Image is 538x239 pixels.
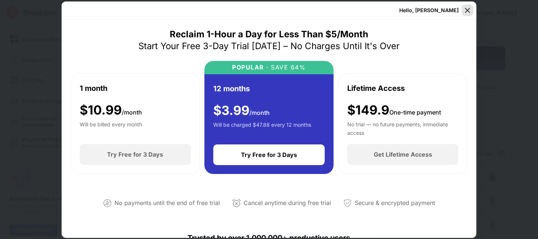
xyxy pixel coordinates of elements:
[347,83,405,94] div: Lifetime Access
[374,151,432,158] div: Get Lifetime Access
[107,151,163,158] div: Try Free for 3 Days
[115,198,220,208] div: No payments until the end of free trial
[213,103,270,118] div: $ 3.99
[343,199,352,208] img: secured-payment
[399,7,459,13] div: Hello, [PERSON_NAME]
[122,109,142,116] span: /month
[213,83,250,94] div: 12 months
[389,109,441,116] span: One-time payment
[347,120,458,135] div: No trial — no future payments, immediate access
[355,198,435,208] div: Secure & encrypted payment
[103,199,112,208] img: not-paying
[138,40,400,52] div: Start Your Free 3-Day Trial [DATE] – No Charges Until It's Over
[244,198,331,208] div: Cancel anytime during free trial
[347,103,441,118] div: $149.9
[170,28,368,40] div: Reclaim 1-Hour a Day for Less Than $5/Month
[213,121,311,136] div: Will be charged $47.88 every 12 months
[80,103,142,118] div: $ 10.99
[269,64,306,71] div: SAVE 64%
[80,120,142,135] div: Will be billed every month
[249,109,270,116] span: /month
[241,151,297,158] div: Try Free for 3 Days
[232,199,241,208] img: cancel-anytime
[80,83,107,94] div: 1 month
[232,64,269,71] div: POPULAR ·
